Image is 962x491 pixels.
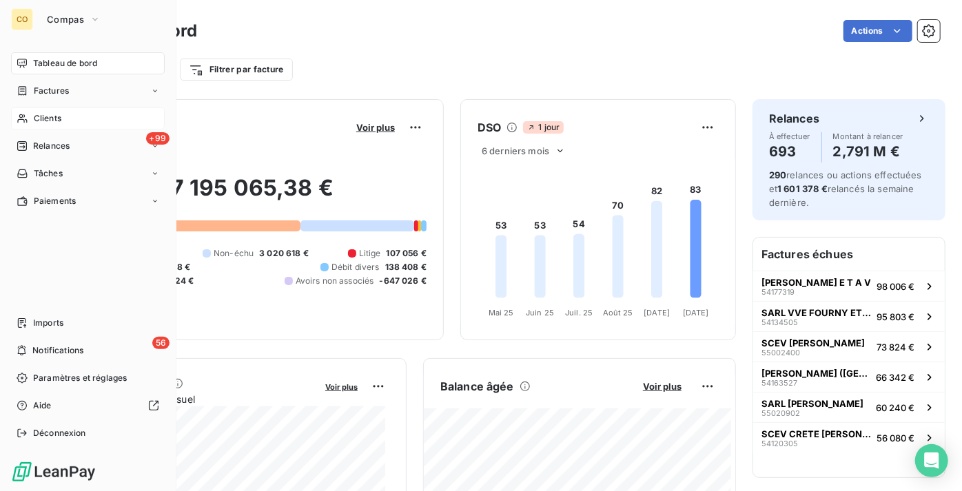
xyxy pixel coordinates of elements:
a: Aide [11,395,165,417]
span: Paiements [34,195,76,207]
span: 290 [769,169,786,180]
div: CO [11,8,33,30]
span: 54163527 [761,379,797,387]
button: SARL VVE FOURNY ET FILS5413450595 803 € [753,301,945,331]
span: 56 080 € [877,432,914,443]
tspan: Juil. 25 [565,308,593,317]
h6: Balance âgée [440,378,514,395]
span: Compas [47,14,84,25]
span: Notifications [32,344,83,357]
span: 95 803 € [877,311,914,322]
span: [PERSON_NAME] E T A V [761,277,871,288]
span: 55002400 [761,348,800,357]
span: Litige [359,247,381,260]
span: Relances [33,140,70,152]
span: Montant à relancer [833,132,903,140]
span: Déconnexion [33,427,86,439]
span: 54134505 [761,318,798,326]
span: relances ou actions effectuées et relancés la semaine dernière. [769,169,922,208]
span: 73 824 € [877,342,914,353]
span: -647 026 € [380,275,427,287]
span: 98 006 € [877,281,914,292]
span: 6 derniers mois [482,145,549,156]
button: Voir plus [321,380,362,393]
span: Clients [34,112,61,125]
span: Paramètres et réglages [33,372,127,384]
span: SARL VVE FOURNY ET FILS [761,307,871,318]
span: Factures [34,85,69,97]
span: Avoirs non associés [296,275,374,287]
span: 54120305 [761,439,798,448]
button: SARL [PERSON_NAME]5502090260 240 € [753,392,945,422]
h6: Factures échues [753,238,945,271]
span: À effectuer [769,132,810,140]
button: Voir plus [352,121,399,134]
span: Non-échu [214,247,254,260]
span: 138 408 € [385,261,427,273]
button: [PERSON_NAME] ([GEOGRAPHIC_DATA])5416352766 342 € [753,362,945,392]
h6: DSO [478,119,501,136]
span: Voir plus [643,381,682,392]
span: Imports [33,317,63,329]
span: SARL [PERSON_NAME] [761,398,863,409]
h4: 2,791 M € [833,140,903,163]
button: SCEV [PERSON_NAME]5500240073 824 € [753,331,945,362]
h4: 693 [769,140,810,163]
tspan: Août 25 [603,308,633,317]
button: [PERSON_NAME] E T A V5417731998 006 € [753,271,945,301]
span: Chiffre d'affaires mensuel [78,392,316,406]
button: Filtrer par facture [180,59,293,81]
img: Logo LeanPay [11,461,96,483]
h2: 7 195 065,38 € [78,174,427,216]
span: Débit divers [331,261,380,273]
span: SCEV CRETE [PERSON_NAME] ET FILS [761,428,871,439]
span: SCEV [PERSON_NAME] [761,337,865,348]
span: 107 056 € [387,247,427,260]
tspan: Juin 25 [526,308,554,317]
tspan: [DATE] [683,308,709,317]
button: Voir plus [639,380,686,393]
span: +99 [146,132,170,145]
span: 66 342 € [876,372,914,383]
h6: Relances [769,110,819,127]
span: 1 601 378 € [777,183,828,194]
span: Voir plus [356,122,395,133]
span: Tableau de bord [33,57,97,70]
span: 55020902 [761,409,800,417]
div: Open Intercom Messenger [915,444,948,477]
span: 54177319 [761,288,795,296]
span: 1 jour [523,121,564,134]
tspan: Mai 25 [489,308,514,317]
span: 60 240 € [876,402,914,413]
span: 56 [152,337,170,349]
button: SCEV CRETE [PERSON_NAME] ET FILS5412030556 080 € [753,422,945,452]
span: Voir plus [325,382,358,392]
span: 3 020 618 € [259,247,309,260]
tspan: [DATE] [644,308,670,317]
button: Actions [843,20,912,42]
span: Aide [33,399,52,412]
span: Tâches [34,167,63,180]
span: [PERSON_NAME] ([GEOGRAPHIC_DATA]) [761,368,870,379]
